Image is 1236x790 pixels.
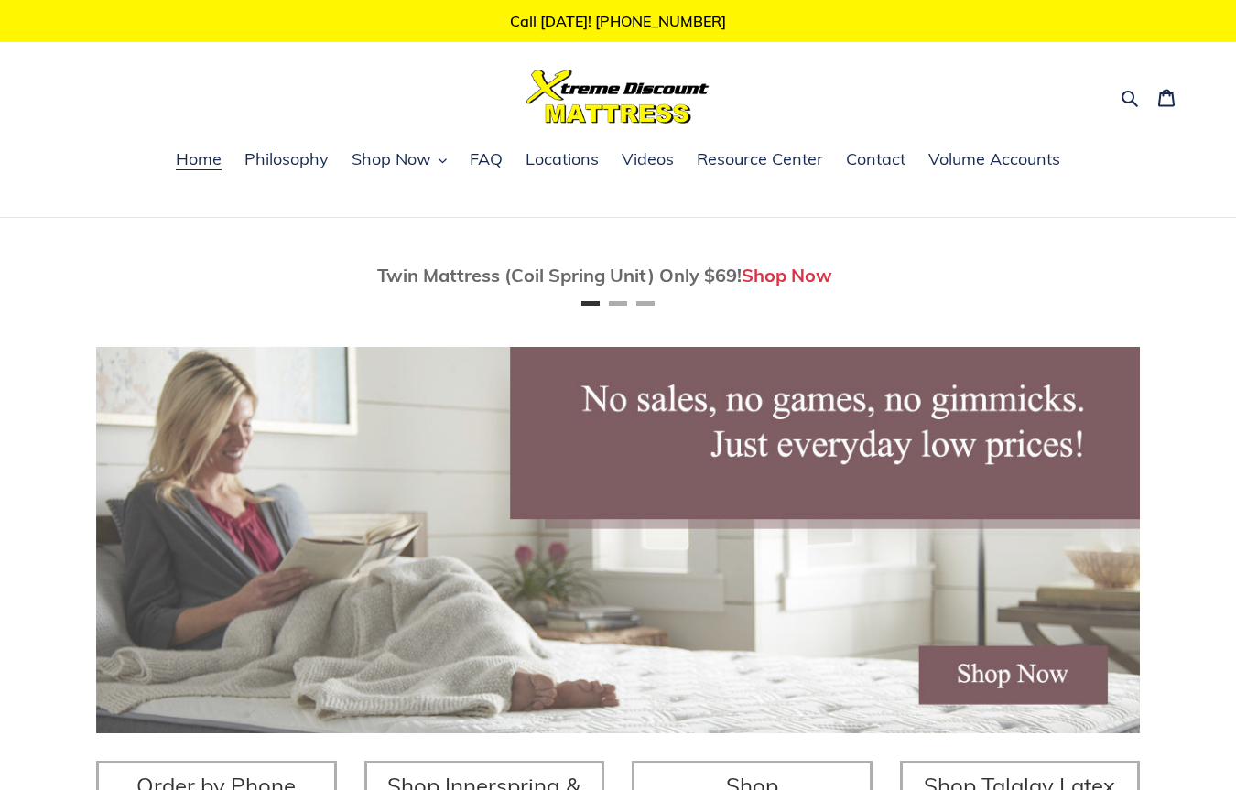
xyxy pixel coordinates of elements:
a: Home [167,146,231,174]
a: Volume Accounts [919,146,1069,174]
span: FAQ [470,148,503,170]
button: Page 3 [636,301,655,306]
button: Page 1 [581,301,600,306]
a: Locations [516,146,608,174]
a: FAQ [461,146,512,174]
span: Home [176,148,222,170]
button: Shop Now [342,146,456,174]
a: Philosophy [235,146,338,174]
span: Shop Now [352,148,431,170]
span: Volume Accounts [928,148,1060,170]
span: Videos [622,148,674,170]
img: Xtreme Discount Mattress [526,70,710,124]
span: Twin Mattress (Coil Spring Unit) Only $69! [377,264,742,287]
span: Resource Center [697,148,823,170]
span: Contact [846,148,905,170]
a: Videos [613,146,683,174]
span: Philosophy [244,148,329,170]
span: Locations [526,148,599,170]
img: herobannermay2022-1652879215306_1200x.jpg [96,347,1140,733]
button: Page 2 [609,301,627,306]
a: Shop Now [742,264,832,287]
a: Resource Center [688,146,832,174]
a: Contact [837,146,915,174]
